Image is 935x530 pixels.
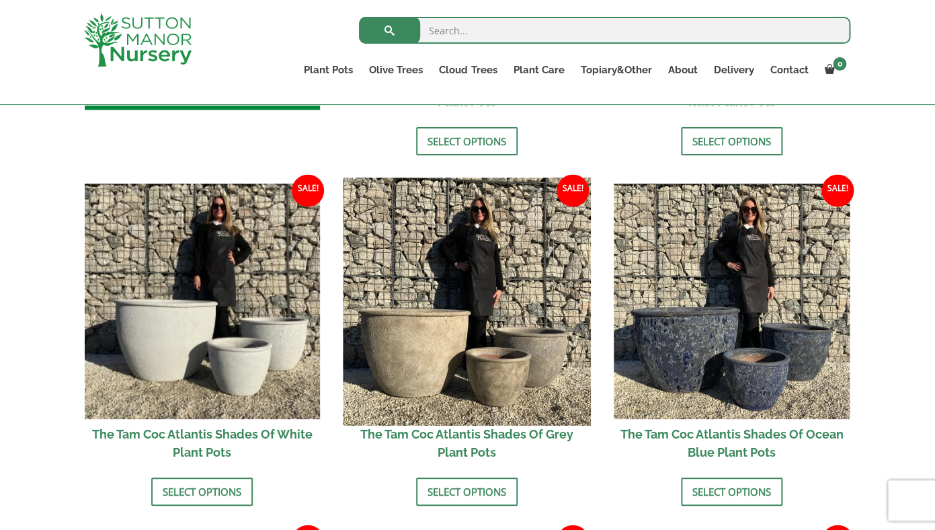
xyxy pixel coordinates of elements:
[85,419,321,467] h2: The Tam Coc Atlantis Shades Of White Plant Pots
[349,419,585,467] h2: The Tam Coc Atlantis Shades Of Grey Plant Pots
[572,61,659,79] a: Topiary&Other
[416,127,518,155] a: Select options for “The Hanoi Atlantis Shades Of White Plant Pots”
[416,478,518,506] a: Select options for “The Tam Coc Atlantis Shades Of Grey Plant Pots”
[614,419,850,467] h2: The Tam Coc Atlantis Shades Of Ocean Blue Plant Pots
[151,478,253,506] a: Select options for “The Tam Coc Atlantis Shades Of White Plant Pots”
[361,61,431,79] a: Olive Trees
[84,13,192,67] img: logo
[349,184,585,468] a: Sale! The Tam Coc Atlantis Shades Of Grey Plant Pots
[359,17,850,44] input: Search...
[681,478,782,506] a: Select options for “The Tam Coc Atlantis Shades Of Ocean Blue Plant Pots”
[85,184,321,420] img: The Tam Coc Atlantis Shades Of White Plant Pots
[296,61,361,79] a: Plant Pots
[821,174,854,206] span: Sale!
[614,184,850,468] a: Sale! The Tam Coc Atlantis Shades Of Ocean Blue Plant Pots
[659,61,705,79] a: About
[557,174,589,206] span: Sale!
[292,174,324,206] span: Sale!
[343,178,591,425] img: The Tam Coc Atlantis Shades Of Grey Plant Pots
[816,61,850,79] a: 0
[762,61,816,79] a: Contact
[833,57,846,71] span: 0
[505,61,572,79] a: Plant Care
[705,61,762,79] a: Delivery
[431,61,505,79] a: Cloud Trees
[614,184,850,420] img: The Tam Coc Atlantis Shades Of Ocean Blue Plant Pots
[85,184,321,468] a: Sale! The Tam Coc Atlantis Shades Of White Plant Pots
[681,127,782,155] a: Select options for “The Tam Coc Atlantis Shades Of Golden Rust Plant Pots”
